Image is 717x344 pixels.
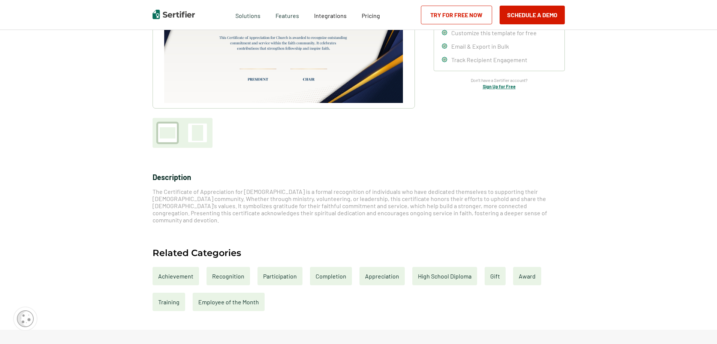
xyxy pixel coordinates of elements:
[153,267,199,285] a: Achievement
[485,267,506,285] a: Gift
[471,77,528,84] span: Don’t have a Sertifier account?
[421,6,492,24] a: Try for Free Now
[17,310,34,327] img: Cookie Popup Icon
[680,308,717,344] iframe: Chat Widget
[153,293,185,311] a: Training
[362,10,380,19] a: Pricing
[451,29,537,36] span: Customize this template for free
[153,188,547,223] span: The Certificate of Appreciation for [DEMOGRAPHIC_DATA] is a formal recognition of individuals who...
[500,6,565,24] button: Schedule a Demo
[235,10,260,19] span: Solutions
[257,267,302,285] a: Participation
[207,267,250,285] a: Recognition
[310,267,352,285] a: Completion
[451,43,509,50] span: Email & Export in Bulk
[359,267,405,285] a: Appreciation
[362,12,380,19] span: Pricing
[193,293,265,311] a: Employee of the Month
[483,84,516,89] a: Sign Up for Free
[314,12,347,19] span: Integrations
[513,267,541,285] a: Award
[153,173,191,182] span: Description
[314,10,347,19] a: Integrations
[153,248,241,258] h2: Related Categories
[412,267,477,285] a: High School Diploma
[451,56,527,63] span: Track Recipient Engagement
[275,10,299,19] span: Features
[153,10,195,19] img: Sertifier | Digital Credentialing Platform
